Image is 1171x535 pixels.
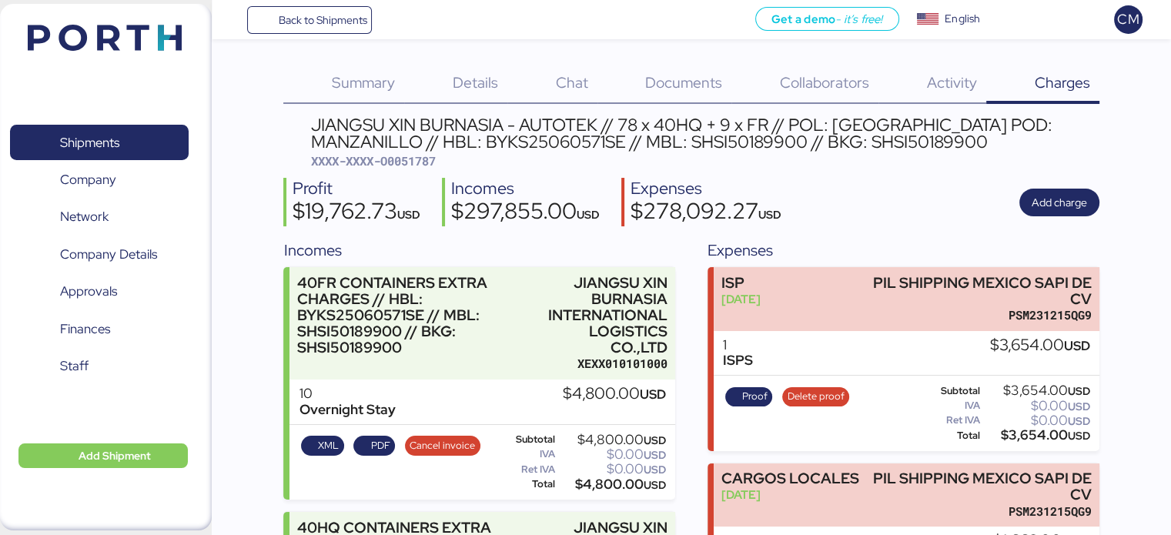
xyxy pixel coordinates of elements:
div: CARGOS LOCALES [721,470,859,487]
span: Company [60,169,116,191]
span: Charges [1034,72,1089,92]
span: PDF [371,437,390,454]
div: ISPS [723,353,753,369]
a: Finances [10,312,189,347]
span: USD [644,433,666,447]
div: PIL SHIPPING MEXICO SAPI DE CV [869,470,1092,503]
div: Total [500,479,556,490]
div: JIANGSU XIN BURNASIA - AUTOTEK // 78 x 40HQ + 9 x FR // POL: [GEOGRAPHIC_DATA] POD: MANZANILLO //... [311,116,1099,151]
span: CM [1117,9,1139,29]
span: Summary [332,72,395,92]
a: Staff [10,349,189,384]
div: $0.00 [983,400,1090,412]
div: $3,654.00 [983,430,1090,441]
div: $3,654.00 [983,385,1090,396]
span: Proof [742,388,768,405]
span: Shipments [60,132,119,154]
div: $4,800.00 [558,434,666,446]
div: $278,092.27 [631,200,781,226]
div: JIANGSU XIN BURNASIA INTERNATIONAL LOGISTICS CO.,LTD [537,275,667,356]
div: Subtotal [924,386,981,396]
button: Delete proof [782,387,849,407]
div: Ret IVA [500,464,556,475]
button: Menu [221,7,247,33]
a: Approvals [10,274,189,309]
span: Staff [60,355,89,377]
div: Expenses [708,239,1099,262]
span: Finances [60,318,110,340]
div: XEXX010101000 [537,356,667,372]
a: Company Details [10,237,189,273]
button: Add charge [1019,189,1099,216]
div: 40FR CONTAINERS EXTRA CHARGES // HBL: BYKS25060571SE // MBL: SHSI50189900 // BKG: SHSI50189900 [297,275,529,356]
a: Shipments [10,125,189,160]
span: Details [453,72,498,92]
button: Proof [725,387,773,407]
a: Company [10,162,189,198]
span: USD [1068,384,1090,398]
div: Total [924,430,981,441]
div: PIL SHIPPING MEXICO SAPI DE CV [869,275,1092,307]
div: [DATE] [721,487,859,503]
span: USD [1064,337,1090,354]
span: XML [318,437,339,454]
span: Add Shipment [79,446,151,465]
button: XML [301,436,344,456]
div: PSM231215QG9 [869,503,1092,520]
span: Delete proof [788,388,845,405]
div: $0.00 [558,463,666,475]
span: Back to Shipments [278,11,366,29]
span: USD [758,207,781,222]
span: USD [1068,429,1090,443]
div: Ret IVA [924,415,981,426]
div: Overnight Stay [299,402,395,418]
span: Chat [555,72,587,92]
div: $0.00 [558,449,666,460]
div: 1 [723,337,753,353]
span: Network [60,206,109,228]
div: Expenses [631,178,781,200]
a: Network [10,199,189,235]
div: PSM231215QG9 [869,307,1092,323]
span: Company Details [60,243,157,266]
span: Add charge [1032,193,1087,212]
span: USD [640,386,666,403]
span: Collaborators [780,72,869,92]
span: XXXX-XXXX-O0051787 [311,153,436,169]
button: Add Shipment [18,443,188,468]
span: USD [644,448,666,462]
span: USD [1068,400,1090,413]
a: Back to Shipments [247,6,373,34]
div: ISP [721,275,761,291]
div: English [945,11,980,27]
span: Activity [927,72,977,92]
button: Cancel invoice [405,436,480,456]
div: Incomes [283,239,674,262]
div: Incomes [451,178,600,200]
div: [DATE] [721,291,761,307]
button: PDF [353,436,395,456]
div: $0.00 [983,415,1090,426]
div: 10 [299,386,395,402]
div: IVA [924,400,981,411]
div: $4,800.00 [563,386,666,403]
span: USD [397,207,420,222]
span: USD [644,463,666,476]
div: Subtotal [500,434,556,445]
span: Cancel invoice [410,437,475,454]
span: USD [1068,414,1090,428]
span: Documents [645,72,722,92]
span: Approvals [60,280,117,303]
div: $19,762.73 [293,200,420,226]
div: IVA [500,449,556,460]
div: $4,800.00 [558,479,666,490]
div: $3,654.00 [990,337,1090,354]
div: Profit [293,178,420,200]
span: USD [577,207,600,222]
span: USD [644,478,666,492]
div: $297,855.00 [451,200,600,226]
